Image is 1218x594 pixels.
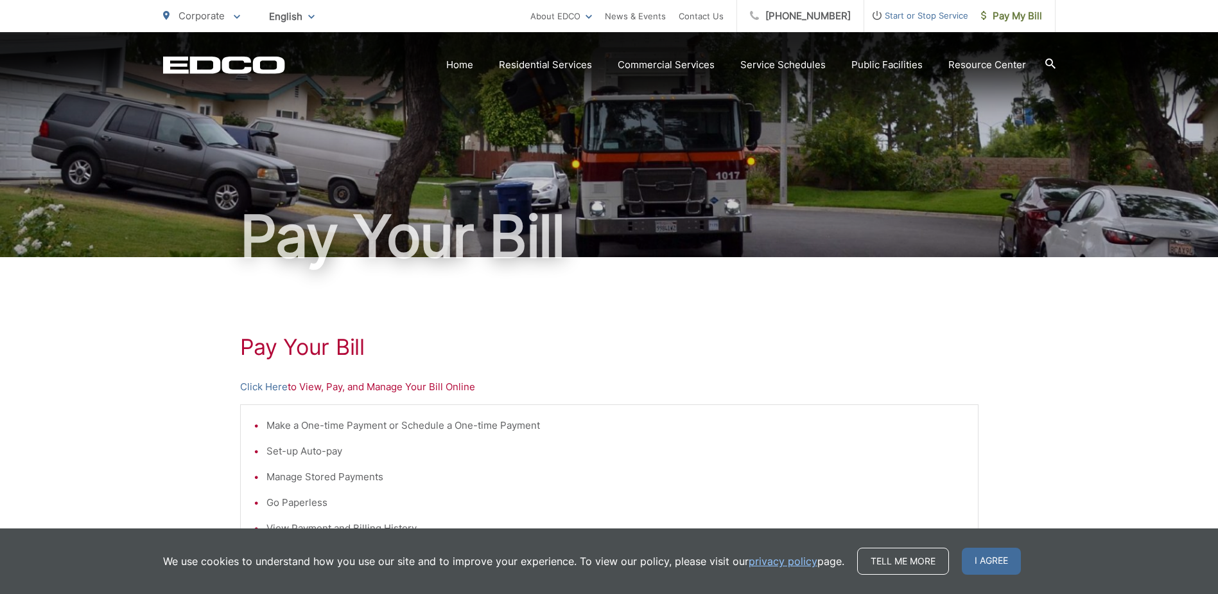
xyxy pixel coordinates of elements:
[240,334,979,360] h1: Pay Your Bill
[948,57,1026,73] a: Resource Center
[266,444,965,459] li: Set-up Auto-pay
[749,553,817,569] a: privacy policy
[266,495,965,510] li: Go Paperless
[240,379,979,395] p: to View, Pay, and Manage Your Bill Online
[740,57,826,73] a: Service Schedules
[163,553,844,569] p: We use cookies to understand how you use our site and to improve your experience. To view our pol...
[605,8,666,24] a: News & Events
[178,10,225,22] span: Corporate
[266,469,965,485] li: Manage Stored Payments
[962,548,1021,575] span: I agree
[163,56,285,74] a: EDCD logo. Return to the homepage.
[857,548,949,575] a: Tell me more
[266,521,965,536] li: View Payment and Billing History
[851,57,923,73] a: Public Facilities
[618,57,715,73] a: Commercial Services
[679,8,724,24] a: Contact Us
[266,418,965,433] li: Make a One-time Payment or Schedule a One-time Payment
[981,8,1042,24] span: Pay My Bill
[163,204,1056,269] h1: Pay Your Bill
[530,8,592,24] a: About EDCO
[240,379,288,395] a: Click Here
[499,57,592,73] a: Residential Services
[446,57,473,73] a: Home
[259,5,324,28] span: English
